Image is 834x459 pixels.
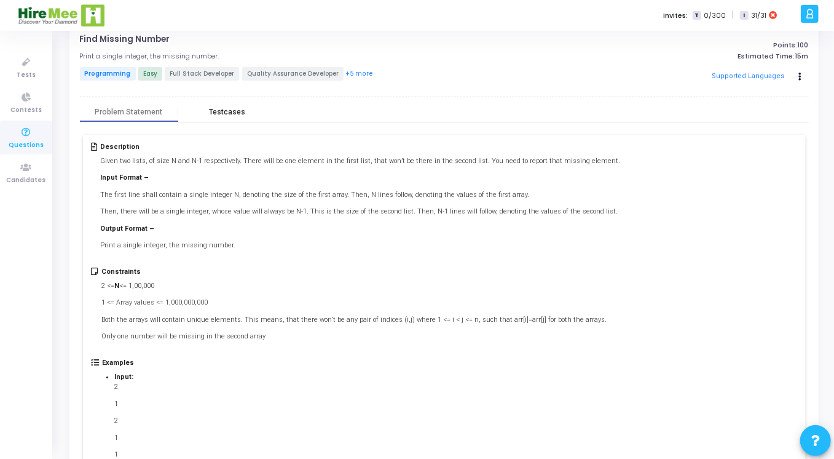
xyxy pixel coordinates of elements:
p: 2 <= <= 1,00,000 [101,281,607,292]
span: Easy [138,67,162,81]
strong: Input Format – [100,174,149,182]
span: 15m [795,52,808,60]
p: Given two lists, of size N and N-1 respectively. There will be one element in the first list, tha... [100,156,620,167]
h5: Examples [102,359,533,367]
button: Actions [792,68,809,86]
span: 31/31 [751,10,766,21]
button: +5 more [345,68,374,80]
div: Problem Statement [95,108,162,117]
span: | [732,9,734,22]
h5: Print a single integer, the missing number. [80,52,219,60]
p: 2 [114,416,521,426]
h5: Description [100,143,620,151]
img: logo [17,3,106,28]
span: Contests [10,105,42,116]
strong: Output Format – [100,225,154,233]
p: Both the arrays will contain unique elements. This means, that there won’t be any pair of indices... [101,315,607,325]
strong: Input: [114,373,133,381]
p: Estimated Time: [572,52,808,60]
span: 0/300 [704,10,726,21]
p: Only one number will be missing in the second array [101,332,607,342]
p: 1 <= Array values <= 1,000,000,000 [101,298,607,308]
button: Supported Languages [707,68,788,86]
p: Points: [572,41,808,49]
p: Find Missing Number [80,34,170,44]
p: 1 [114,433,521,444]
span: T [693,11,701,20]
label: Invites: [663,10,688,21]
p: 1 [114,399,521,410]
strong: N [114,282,119,290]
h5: Constraints [101,268,607,276]
span: I [740,11,748,20]
span: Programming [80,67,136,81]
span: Candidates [7,175,46,186]
span: 100 [797,40,808,50]
span: Quality Assurance Developer [242,67,344,81]
span: Questions [9,140,44,151]
span: Tests [17,70,36,81]
div: Testcases [209,108,245,117]
p: 2 [114,382,521,393]
span: Full Stack Developer [165,67,239,81]
p: Then, there will be a single integer, whose value will always be N-1. This is the size of the sec... [100,207,620,217]
p: Print a single integer, the missing number. [100,241,620,251]
p: The first line shall contain a single integer N, denoting the size of the first array. Then, N li... [100,190,620,201]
